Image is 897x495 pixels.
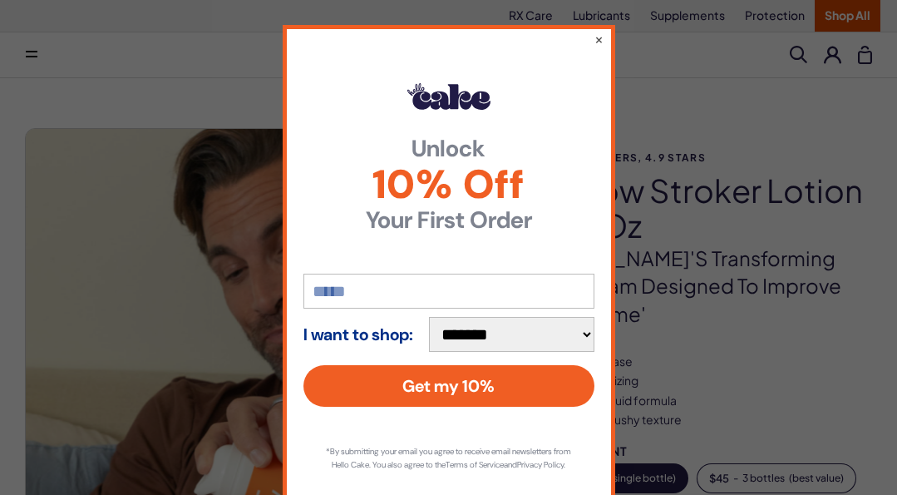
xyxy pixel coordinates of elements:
button: × [594,31,604,47]
a: Terms of Service [446,459,504,470]
button: Get my 10% [303,365,594,407]
strong: Your First Order [303,209,594,232]
a: Privacy Policy [517,459,564,470]
img: Hello Cake [407,83,490,110]
strong: I want to shop: [303,325,413,344]
p: *By submitting your email you agree to receive email newsletters from Hello Cake. You also agree ... [320,445,578,472]
span: 10% Off [303,165,594,205]
strong: Unlock [303,137,594,161]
